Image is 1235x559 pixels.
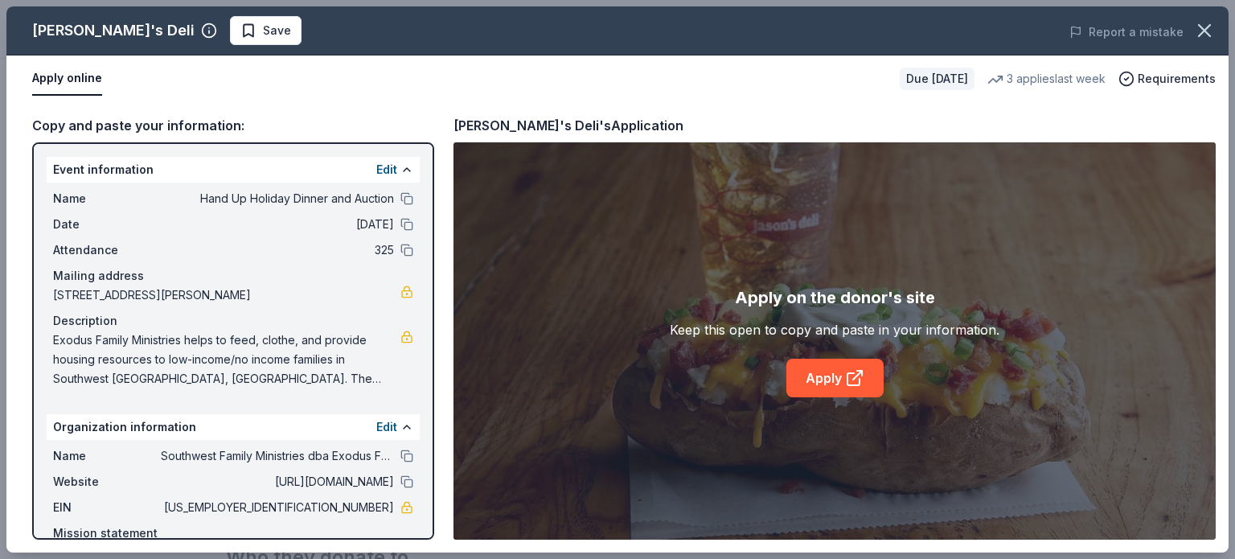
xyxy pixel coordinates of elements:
[161,215,394,234] span: [DATE]
[900,68,974,90] div: Due [DATE]
[53,311,413,331] div: Description
[161,189,394,208] span: Hand Up Holiday Dinner and Auction
[1138,69,1216,88] span: Requirements
[53,189,161,208] span: Name
[786,359,884,397] a: Apply
[230,16,302,45] button: Save
[32,62,102,96] button: Apply online
[32,115,434,136] div: Copy and paste your information:
[53,215,161,234] span: Date
[161,498,394,517] span: [US_EMPLOYER_IDENTIFICATION_NUMBER]
[53,240,161,260] span: Attendance
[47,157,420,183] div: Event information
[161,446,394,466] span: Southwest Family Ministries dba Exodus Family Ministries
[53,472,161,491] span: Website
[53,266,413,286] div: Mailing address
[53,286,400,305] span: [STREET_ADDRESS][PERSON_NAME]
[53,446,161,466] span: Name
[53,331,400,388] span: Exodus Family Ministries helps to feed, clothe, and provide housing resources to low-income/no in...
[32,18,195,43] div: [PERSON_NAME]'s Deli
[53,498,161,517] span: EIN
[453,115,683,136] div: [PERSON_NAME]'s Deli's Application
[376,160,397,179] button: Edit
[1069,23,1184,42] button: Report a mistake
[47,414,420,440] div: Organization information
[670,320,999,339] div: Keep this open to copy and paste in your information.
[735,285,935,310] div: Apply on the donor's site
[263,21,291,40] span: Save
[161,240,394,260] span: 325
[1118,69,1216,88] button: Requirements
[53,524,413,543] div: Mission statement
[161,472,394,491] span: [URL][DOMAIN_NAME]
[376,417,397,437] button: Edit
[987,69,1106,88] div: 3 applies last week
